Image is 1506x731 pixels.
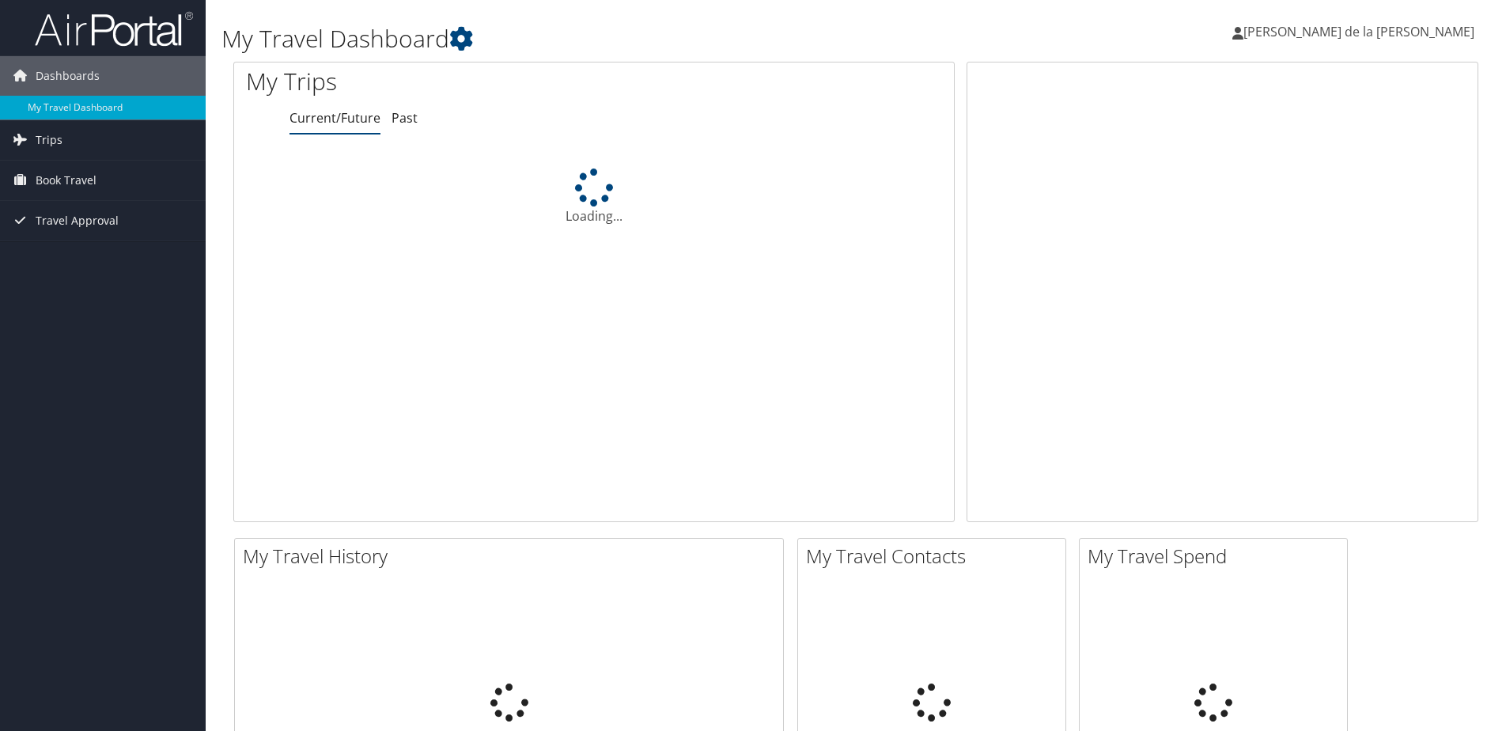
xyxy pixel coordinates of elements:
span: Trips [36,120,62,160]
span: Dashboards [36,56,100,96]
span: Travel Approval [36,201,119,241]
div: Loading... [234,169,954,225]
h2: My Travel History [243,543,783,570]
h2: My Travel Spend [1088,543,1347,570]
a: Current/Future [289,109,380,127]
a: [PERSON_NAME] de la [PERSON_NAME] [1232,8,1490,55]
h2: My Travel Contacts [806,543,1065,570]
img: airportal-logo.png [35,10,193,47]
h1: My Trips [246,65,642,98]
span: Book Travel [36,161,96,200]
span: [PERSON_NAME] de la [PERSON_NAME] [1243,23,1474,40]
h1: My Travel Dashboard [221,22,1067,55]
a: Past [392,109,418,127]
